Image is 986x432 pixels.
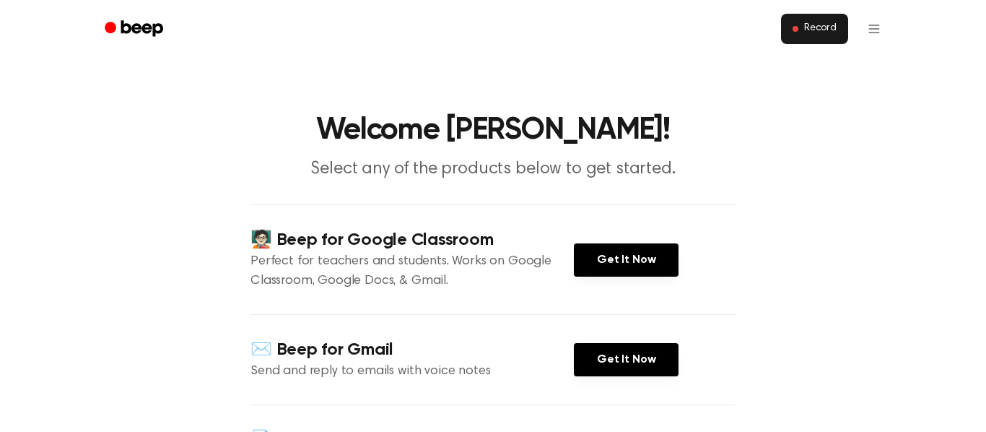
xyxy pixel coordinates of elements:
[95,15,176,43] a: Beep
[250,338,574,362] h4: ✉️ Beep for Gmail
[123,116,863,146] h1: Welcome [PERSON_NAME]!
[781,14,848,44] button: Record
[804,22,837,35] span: Record
[574,243,679,277] a: Get It Now
[250,362,574,381] p: Send and reply to emails with voice notes
[574,343,679,376] a: Get It Now
[250,252,574,291] p: Perfect for teachers and students. Works on Google Classroom, Google Docs, & Gmail.
[250,228,574,252] h4: 🧑🏻‍🏫 Beep for Google Classroom
[857,12,891,46] button: Open menu
[216,157,770,181] p: Select any of the products below to get started.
